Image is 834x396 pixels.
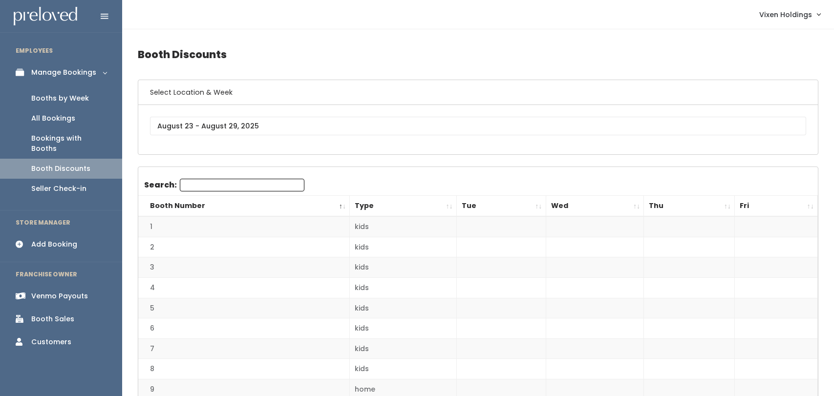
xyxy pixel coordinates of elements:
td: kids [350,237,457,257]
div: Seller Check-in [31,184,86,194]
div: Venmo Payouts [31,291,88,301]
td: 5 [138,298,350,318]
td: kids [350,216,457,237]
div: Booth Sales [31,314,74,324]
td: kids [350,277,457,298]
td: 3 [138,257,350,278]
div: Manage Bookings [31,67,96,78]
td: 6 [138,318,350,339]
td: kids [350,257,457,278]
div: Booth Discounts [31,164,90,174]
h6: Select Location & Week [138,80,818,105]
span: Vixen Holdings [759,9,812,20]
a: Vixen Holdings [749,4,830,25]
td: kids [350,298,457,318]
div: All Bookings [31,113,75,124]
div: Booths by Week [31,93,89,104]
div: Bookings with Booths [31,133,107,154]
label: Search: [144,179,304,191]
div: Customers [31,337,71,347]
td: kids [350,359,457,379]
input: August 23 - August 29, 2025 [150,117,806,135]
th: Booth Number: activate to sort column descending [138,196,350,217]
th: Wed: activate to sort column ascending [546,196,644,217]
td: 1 [138,216,350,237]
td: kids [350,318,457,339]
td: 2 [138,237,350,257]
td: 7 [138,338,350,359]
td: kids [350,338,457,359]
th: Tue: activate to sort column ascending [456,196,546,217]
input: Search: [180,179,304,191]
h4: Booth Discounts [138,41,818,68]
th: Type: activate to sort column ascending [350,196,457,217]
img: preloved logo [14,7,77,26]
th: Fri: activate to sort column ascending [735,196,818,217]
div: Add Booking [31,239,77,250]
td: 4 [138,277,350,298]
td: 8 [138,359,350,379]
th: Thu: activate to sort column ascending [644,196,735,217]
